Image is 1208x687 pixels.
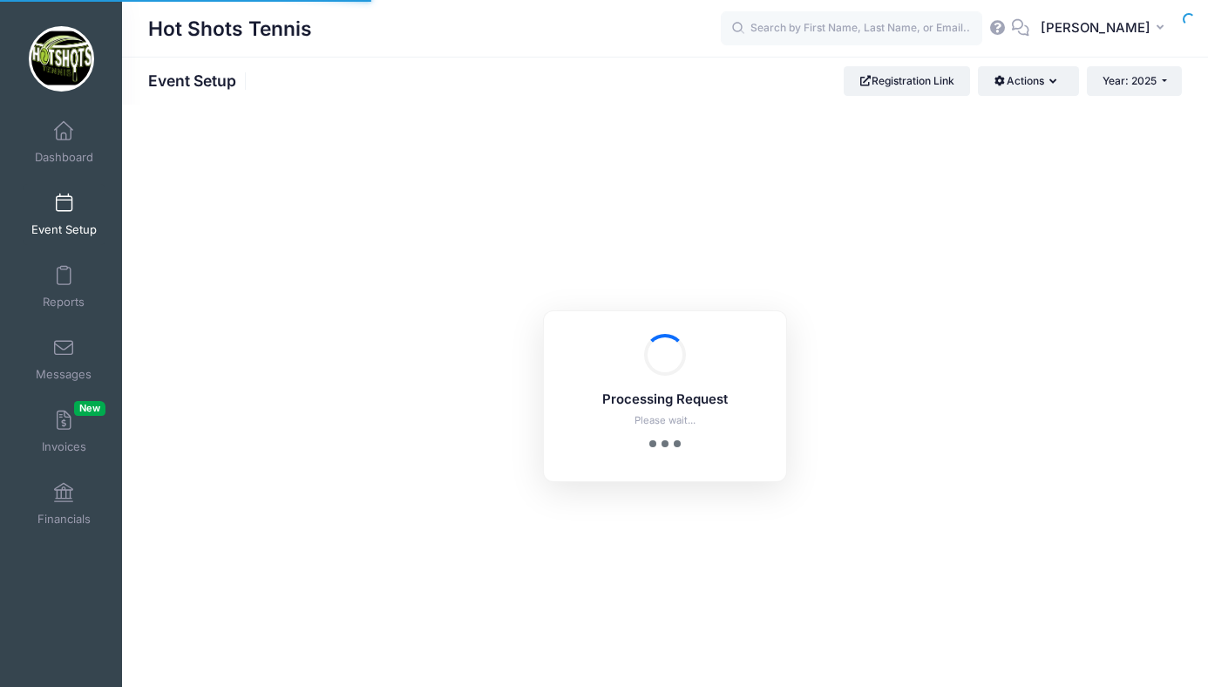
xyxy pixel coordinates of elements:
p: Please wait... [567,413,763,428]
span: Messages [36,367,92,382]
span: Year: 2025 [1103,74,1157,87]
a: Reports [23,256,105,317]
h5: Processing Request [567,392,763,408]
button: Actions [978,66,1078,96]
span: Dashboard [35,150,93,165]
span: Reports [43,295,85,309]
a: InvoicesNew [23,401,105,462]
button: [PERSON_NAME] [1029,9,1182,49]
button: Year: 2025 [1087,66,1182,96]
a: Event Setup [23,184,105,245]
a: Registration Link [844,66,970,96]
span: Financials [37,512,91,527]
h1: Hot Shots Tennis [148,9,312,49]
a: Dashboard [23,112,105,173]
span: Invoices [42,439,86,454]
h1: Event Setup [148,71,251,90]
a: Messages [23,329,105,390]
input: Search by First Name, Last Name, or Email... [721,11,982,46]
span: Event Setup [31,222,97,237]
span: [PERSON_NAME] [1041,18,1150,37]
a: Financials [23,473,105,534]
span: New [74,401,105,416]
img: Hot Shots Tennis [29,26,94,92]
